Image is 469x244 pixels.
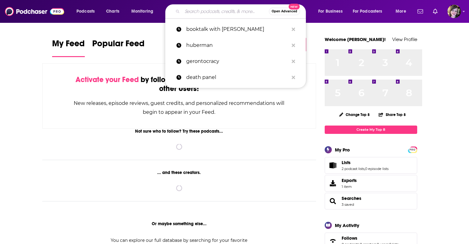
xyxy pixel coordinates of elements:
img: Podchaser - Follow, Share and Rate Podcasts [5,6,64,17]
span: Searches [325,193,417,209]
a: 3 saved [342,202,354,207]
img: User Profile [447,5,461,18]
span: My Feed [52,38,85,52]
div: New releases, episode reviews, guest credits, and personalized recommendations will begin to appe... [73,99,285,117]
span: Follows [342,235,357,241]
a: Exports [325,175,417,192]
a: Welcome [PERSON_NAME]! [325,36,386,42]
span: Open Advanced [272,10,297,13]
button: Open AdvancedNew [269,8,300,15]
a: death panel [165,69,306,85]
span: Exports [342,178,357,183]
a: Lists [327,161,339,170]
span: PRO [409,147,416,152]
p: booktalk with diana korte [186,21,289,37]
span: Lists [342,160,351,165]
a: gerontocracy [165,53,306,69]
a: My Feed [52,38,85,57]
span: For Business [318,7,343,16]
a: Searches [342,196,361,201]
input: Search podcasts, credits, & more... [182,6,269,16]
span: , [364,167,365,171]
a: PRO [409,147,416,151]
div: Not sure who to follow? Try these podcasts... [42,129,316,134]
span: 1 item [342,184,357,189]
a: huberman [165,37,306,53]
button: open menu [314,6,350,16]
a: Lists [342,160,389,165]
a: Popular Feed [92,38,145,57]
a: Show notifications dropdown [415,6,426,17]
p: gerontocracy [186,53,289,69]
span: Logged in as IAmMBlankenship [447,5,461,18]
button: Share Top 8 [378,109,406,121]
span: Lists [325,157,417,174]
div: Search podcasts, credits, & more... [171,4,312,19]
div: My Pro [335,147,350,153]
span: Charts [106,7,119,16]
a: 0 episode lists [365,167,389,171]
p: huberman [186,37,289,53]
a: Show notifications dropdown [430,6,440,17]
button: open menu [127,6,161,16]
span: More [396,7,406,16]
button: open menu [391,6,414,16]
span: New [289,4,300,10]
div: My Activity [335,222,359,228]
p: death panel [186,69,289,85]
button: open menu [349,6,391,16]
div: by following Podcasts, Creators, Lists, and other Users! [73,75,285,93]
a: Follows [342,235,398,241]
span: Monitoring [131,7,153,16]
span: Podcasts [76,7,95,16]
a: 2 podcast lists [342,167,364,171]
div: ... and these creators. [42,170,316,175]
button: Change Top 8 [335,111,374,118]
div: Or maybe something else... [42,221,316,226]
span: Popular Feed [92,38,145,52]
button: open menu [72,6,103,16]
a: Searches [327,197,339,205]
a: booktalk with [PERSON_NAME] [165,21,306,37]
a: Charts [102,6,123,16]
span: Activate your Feed [76,75,139,84]
button: Show profile menu [447,5,461,18]
span: For Podcasters [353,7,382,16]
a: Create My Top 8 [325,126,417,134]
span: Exports [327,179,339,188]
a: View Profile [392,36,417,42]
